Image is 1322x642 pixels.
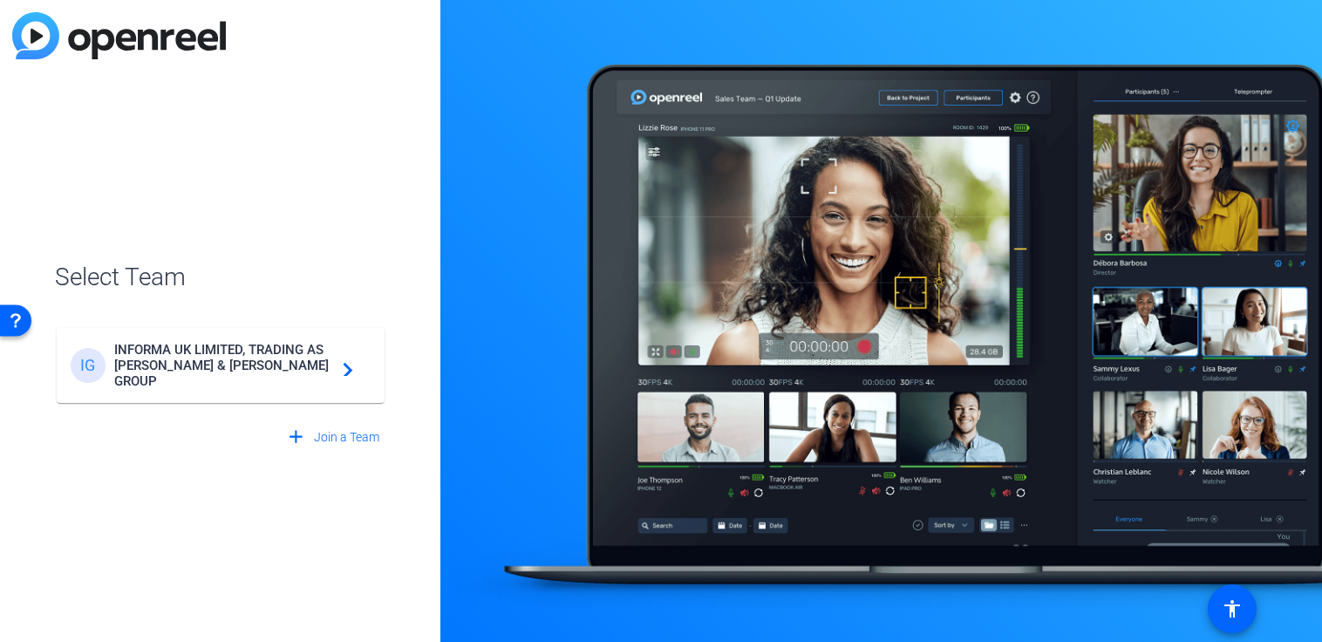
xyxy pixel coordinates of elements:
span: Select Team [55,259,386,296]
span: INFORMA UK LIMITED, TRADING AS [PERSON_NAME] & [PERSON_NAME] GROUP [114,342,332,389]
button: Join a Team [278,422,386,454]
img: blue-gradient.svg [12,12,226,59]
span: Join a Team [314,428,379,447]
mat-icon: navigate_next [332,355,353,376]
mat-icon: add [285,427,307,448]
div: IG [71,348,106,383]
mat-icon: accessibility [1222,598,1243,619]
